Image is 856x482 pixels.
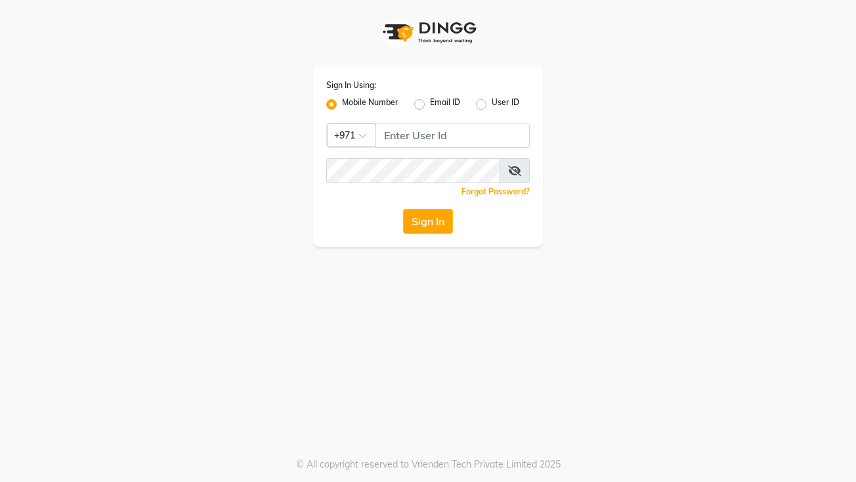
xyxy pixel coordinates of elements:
[326,158,500,183] input: Username
[342,97,398,112] label: Mobile Number
[403,209,453,234] button: Sign In
[375,13,481,52] img: logo1.svg
[430,97,460,112] label: Email ID
[375,123,530,148] input: Username
[326,79,376,91] label: Sign In Using:
[492,97,519,112] label: User ID
[461,186,530,196] a: Forgot Password?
